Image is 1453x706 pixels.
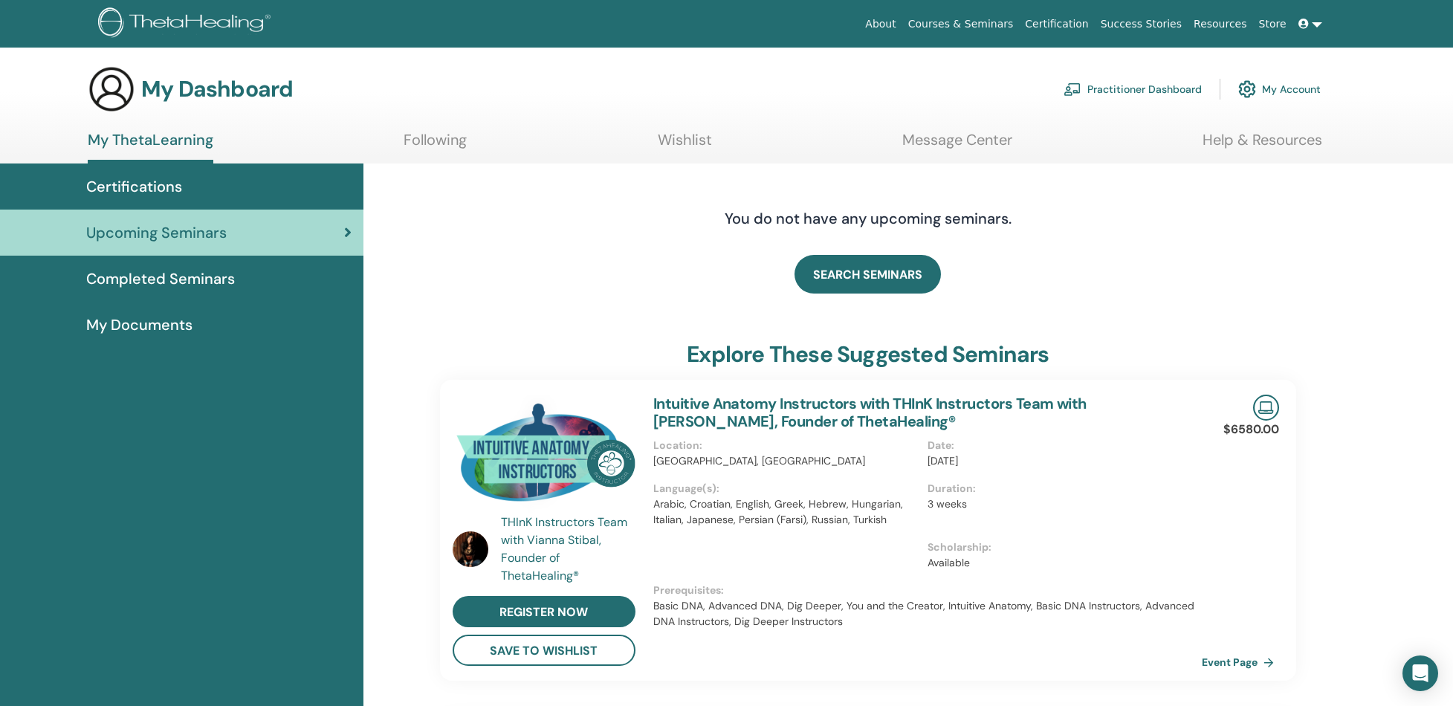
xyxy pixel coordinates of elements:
[902,10,1020,38] a: Courses & Seminars
[404,131,467,160] a: Following
[1202,651,1280,673] a: Event Page
[1095,10,1188,38] a: Success Stories
[1019,10,1094,38] a: Certification
[1223,421,1279,438] p: $6580.00
[86,175,182,198] span: Certifications
[928,453,1193,469] p: [DATE]
[1064,82,1081,96] img: chalkboard-teacher.svg
[88,65,135,113] img: generic-user-icon.jpg
[453,596,635,627] a: register now
[453,395,635,518] img: Intuitive Anatomy Instructors
[501,514,638,585] a: THInK Instructors Team with Vianna Stibal, Founder of ThetaHealing®
[859,10,902,38] a: About
[499,604,588,620] span: register now
[1402,655,1438,691] div: Open Intercom Messenger
[86,221,227,244] span: Upcoming Seminars
[453,635,635,666] button: save to wishlist
[928,438,1193,453] p: Date :
[1188,10,1253,38] a: Resources
[1253,395,1279,421] img: Live Online Seminar
[813,267,922,282] span: SEARCH SEMINARS
[1064,73,1202,106] a: Practitioner Dashboard
[86,268,235,290] span: Completed Seminars
[141,76,293,103] h3: My Dashboard
[653,394,1087,431] a: Intuitive Anatomy Instructors with THInK Instructors Team with [PERSON_NAME], Founder of ThetaHea...
[1203,131,1322,160] a: Help & Resources
[1238,73,1321,106] a: My Account
[687,341,1049,368] h3: explore these suggested seminars
[653,438,919,453] p: Location :
[658,131,712,160] a: Wishlist
[928,540,1193,555] p: Scholarship :
[653,481,919,496] p: Language(s) :
[1253,10,1292,38] a: Store
[653,496,919,528] p: Arabic, Croatian, English, Greek, Hebrew, Hungarian, Italian, Japanese, Persian (Farsi), Russian,...
[928,555,1193,571] p: Available
[88,131,213,163] a: My ThetaLearning
[928,496,1193,512] p: 3 weeks
[86,314,192,336] span: My Documents
[98,7,276,41] img: logo.png
[928,481,1193,496] p: Duration :
[902,131,1012,160] a: Message Center
[653,453,919,469] p: [GEOGRAPHIC_DATA], [GEOGRAPHIC_DATA]
[795,255,941,294] a: SEARCH SEMINARS
[453,531,488,567] img: default.jpg
[634,210,1102,227] h4: You do not have any upcoming seminars.
[1238,77,1256,102] img: cog.svg
[653,598,1202,629] p: Basic DNA, Advanced DNA, Dig Deeper, You and the Creator, Intuitive Anatomy, Basic DNA Instructor...
[653,583,1202,598] p: Prerequisites :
